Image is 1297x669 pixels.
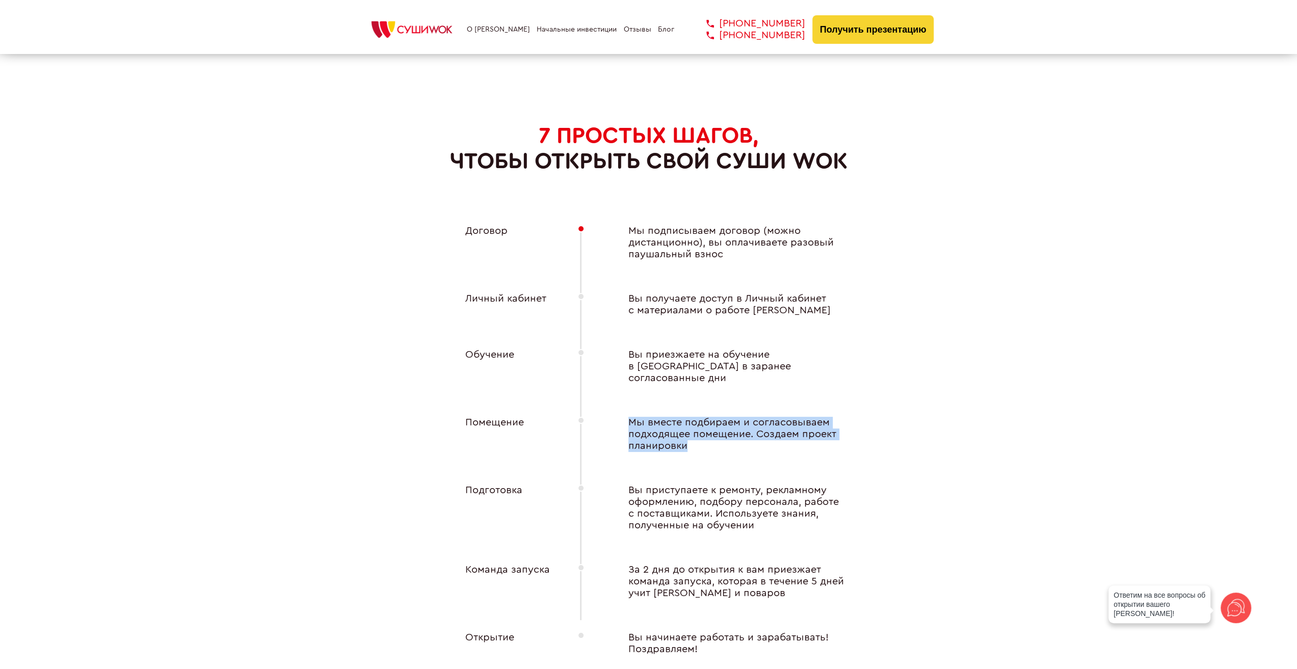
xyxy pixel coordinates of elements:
div: Открытие [445,632,557,655]
div: Мы подписываем договор (можно дистанционно), вы оплачиваете разовый паушальный взнос [608,225,853,260]
a: Начальные инвестиции [537,25,617,34]
button: Получить презентацию [812,15,934,44]
div: Помещение [445,417,557,452]
a: [PHONE_NUMBER] [691,18,805,30]
div: Договор [445,225,557,260]
span: 7 ПРОСТЫХ ШАГОВ, [539,124,759,147]
a: [PHONE_NUMBER] [691,30,805,41]
div: За 2 дня до открытия к вам приезжает команда запуска, которая в течение 5 дней учит [PERSON_NAME]... [608,564,853,599]
h2: чтобы открыть свой Суши Wok [450,123,848,174]
div: Подготовка [445,485,557,531]
div: Обучение [445,349,557,384]
div: Личный кабинет [445,293,557,316]
div: Вы приезжаете на обучение в [GEOGRAPHIC_DATA] в заранее согласованные дни [608,349,853,384]
a: Блог [658,25,674,34]
img: СУШИWOK [363,18,460,41]
div: Ответим на все вопросы об открытии вашего [PERSON_NAME]! [1108,585,1210,623]
a: Отзывы [624,25,651,34]
div: Команда запуска [445,564,557,599]
div: Вы начинаете работать и зарабатывать! Поздравляем! [608,632,853,655]
a: О [PERSON_NAME] [467,25,530,34]
div: Вы получаете доступ в Личный кабинет с материалами о работе [PERSON_NAME] [608,293,853,316]
div: Мы вместе подбираем и согласовываем подходящее помещение. Создаем проект планировки [608,417,853,452]
div: Вы приступаете к ремонту, рекламному оформлению, подбору персонала, работе с поставщиками. Исполь... [608,485,853,531]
